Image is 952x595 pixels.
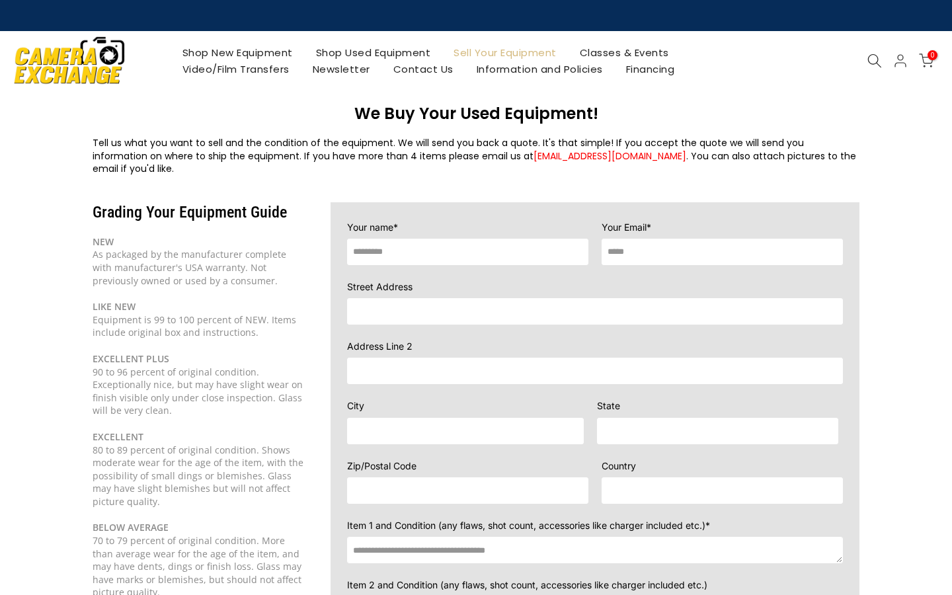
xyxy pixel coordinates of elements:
span: Address Line 2 [347,340,413,352]
span: Zip/Postal Code [347,460,416,471]
span: Item 1 and Condition (any flaws, shot count, accessories like charger included etc.) [347,520,705,531]
span: Your name [347,221,393,233]
b: NEW [93,235,114,248]
span: 0 [928,50,937,60]
a: Shop Used Equipment [304,44,442,61]
a: [EMAIL_ADDRESS][DOMAIN_NAME] [534,149,686,163]
b: EXCELLENT PLUS [93,352,169,365]
a: Financing [614,61,686,77]
b: EXCELLENT [93,430,143,443]
span: Country [602,460,636,471]
div: As packaged by the manufacturer complete with manufacturer's USA warranty. Not previously owned o... [93,235,304,287]
a: Classes & Events [568,44,680,61]
a: Newsletter [301,61,381,77]
h3: Grading Your Equipment Guide [93,202,304,222]
span: State [597,400,620,411]
div: 90 to 96 percent of original condition. Exceptionally nice, but may have slight wear on finish vi... [93,366,304,417]
a: 0 [919,54,933,68]
div: Equipment is 99 to 100 percent of NEW. Items include original box and instructions. [93,300,304,339]
span: City [347,400,364,411]
span: Your Email [602,221,647,233]
a: Contact Us [381,61,465,77]
b: LIKE NEW [93,300,136,313]
span: Street Address [347,281,413,292]
a: Information and Policies [465,61,614,77]
h3: We Buy Your Used Equipment! [93,104,859,124]
a: Shop New Equipment [171,44,304,61]
b: BELOW AVERAGE [93,521,169,534]
div: Tell us what you want to sell and the condition of the equipment. We will send you back a quote. ... [93,137,859,176]
div: 80 to 89 percent of original condition. Shows moderate wear for the age of the item, with the pos... [93,444,304,508]
a: Sell Your Equipment [442,44,569,61]
span: Item 2 and Condition (any flaws, shot count, accessories like charger included etc.) [347,579,707,590]
a: Video/Film Transfers [171,61,301,77]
